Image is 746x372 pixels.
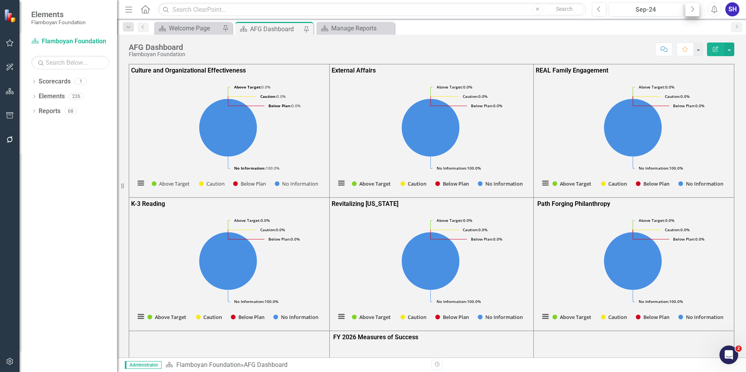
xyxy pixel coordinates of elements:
strong: Path Forging Philanthropy [537,200,610,207]
text: 0.0% [234,84,270,90]
a: Welcome Page [156,23,220,33]
button: Sep-24 [609,2,683,16]
strong: REAL Family Engagement [536,67,608,74]
path: No Information, 2. [401,232,460,290]
text: 0.0% [463,227,488,232]
path: No Information, 11. [401,99,460,157]
button: Show No Information [275,180,318,187]
tspan: No Information: [639,165,669,171]
span: 2 [735,345,742,352]
svg: Interactive chart [332,78,529,195]
button: Show Caution [199,180,225,187]
text: 100.0% [234,165,279,171]
text: No Information [686,314,723,321]
button: Show Below Plan [231,314,265,321]
svg: Interactive chart [536,212,730,329]
text: 0.0% [665,227,690,232]
div: Chart. Highcharts interactive chart. [131,212,327,329]
button: Show Above Target [552,314,592,321]
div: Chart. Highcharts interactive chart. [332,78,531,195]
text: No Information [485,180,523,187]
img: ClearPoint Strategy [4,9,18,22]
tspan: Below Plan: [673,236,695,242]
path: No Information, 4. [604,232,662,290]
button: Show Below Plan [233,180,266,187]
text: 0.0% [268,236,300,242]
svg: Interactive chart [536,78,730,195]
strong: External Affairs [332,67,376,74]
button: Show Above Target [552,180,592,187]
text: 100.0% [437,165,481,171]
svg: Interactive chart [131,212,325,329]
tspan: No Information: [639,299,669,304]
div: » [165,361,426,370]
div: Flamboyan Foundation [129,51,185,57]
div: Chart. Highcharts interactive chart. [332,212,531,329]
span: Elements [31,10,86,19]
tspan: Above Target: [639,218,665,223]
strong: K-3 Reading [131,200,165,207]
button: Show Caution [601,180,627,187]
path: No Information, 9. [604,99,662,157]
a: Flamboyan Foundation [176,361,241,368]
button: Show Above Target [152,180,190,187]
button: Show Below Plan [435,180,469,187]
button: Show No Information [478,314,522,321]
span: Search [556,6,573,12]
strong: Revitalizing [US_STATE] [332,200,398,207]
tspan: Below Plan: [268,103,291,108]
button: View chart menu, Chart [540,311,551,322]
div: 68 [64,108,77,114]
tspan: Below Plan: [471,103,493,108]
button: SH [725,2,739,16]
div: 1 [75,78,87,85]
button: Show Above Target [352,314,391,321]
text: Caution [609,180,627,187]
tspan: Caution: [260,94,277,99]
button: View chart menu, Chart [336,311,347,322]
text: 0.0% [463,94,488,99]
button: View chart menu, Chart [135,311,146,322]
button: View chart menu, Chart [336,178,347,189]
tspan: Above Target: [234,218,261,223]
button: Show Below Plan [636,180,670,187]
tspan: Caution: [463,94,478,99]
text: 100.0% [437,299,481,304]
a: Elements [39,92,65,101]
button: Show Below Plan [435,314,469,321]
text: 0.0% [437,218,472,223]
button: Show Caution [400,314,426,321]
tspan: Above Target: [639,84,665,90]
text: 0.0% [260,94,286,99]
tspan: Caution: [665,227,680,232]
text: 0.0% [673,236,705,242]
text: 0.0% [471,103,503,108]
button: Show Above Target [147,314,187,321]
div: AFG Dashboard [250,24,302,34]
a: Manage Reports [318,23,393,33]
text: Caution [609,314,627,321]
text: No Information [485,314,523,321]
tspan: No Information: [437,165,467,171]
text: 100.0% [234,299,279,304]
button: Show Caution [196,314,222,321]
button: Show No Information [679,180,723,187]
tspan: No Information: [234,165,266,171]
button: Show No Information [679,314,723,321]
tspan: Above Target: [437,84,463,90]
input: Search Below... [31,56,109,69]
a: Reports [39,107,60,116]
strong: FY 2026 Measures of Success [333,333,418,341]
tspan: Above Target: [234,84,261,90]
div: 226 [69,93,84,100]
div: AFG Dashboard [129,43,185,51]
a: Flamboyan Foundation [31,37,109,46]
svg: Interactive chart [131,78,325,195]
text: No Information [686,180,723,187]
iframe: Intercom live chat [719,345,738,364]
tspan: Below Plan: [471,236,493,242]
text: 0.0% [639,218,675,223]
span: Administrator [125,361,162,369]
text: Caution [408,314,426,321]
